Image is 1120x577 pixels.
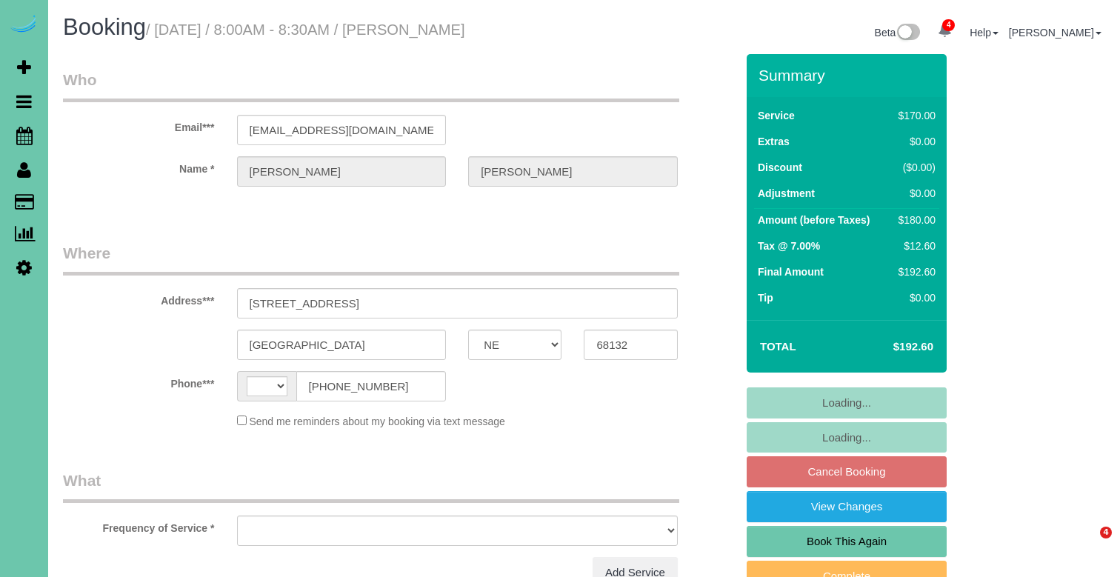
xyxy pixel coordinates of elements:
img: New interface [896,24,920,43]
div: $170.00 [893,108,936,123]
div: $0.00 [893,290,936,305]
label: Tip [758,290,773,305]
a: [PERSON_NAME] [1009,27,1101,39]
div: $180.00 [893,213,936,227]
div: $0.00 [893,186,936,201]
div: $192.60 [893,264,936,279]
span: Send me reminders about my booking via text message [249,416,505,427]
label: Amount (before Taxes) [758,213,870,227]
label: Adjustment [758,186,815,201]
h4: $192.60 [849,341,933,353]
div: $12.60 [893,239,936,253]
a: 4 [930,15,959,47]
span: 4 [942,19,955,31]
label: Name * [52,156,226,176]
span: 4 [1100,527,1112,538]
label: Final Amount [758,264,824,279]
a: Book This Again [747,526,947,557]
a: View Changes [747,491,947,522]
label: Service [758,108,795,123]
label: Discount [758,160,802,175]
img: Automaid Logo [9,15,39,36]
label: Tax @ 7.00% [758,239,820,253]
div: $0.00 [893,134,936,149]
h3: Summary [759,67,939,84]
label: Extras [758,134,790,149]
legend: Who [63,69,679,102]
legend: What [63,470,679,503]
iframe: Intercom live chat [1070,527,1105,562]
span: Booking [63,14,146,40]
strong: Total [760,340,796,353]
a: Help [970,27,999,39]
div: ($0.00) [893,160,936,175]
small: / [DATE] / 8:00AM - 8:30AM / [PERSON_NAME] [146,21,465,38]
legend: Where [63,242,679,276]
a: Beta [875,27,921,39]
label: Frequency of Service * [52,516,226,536]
